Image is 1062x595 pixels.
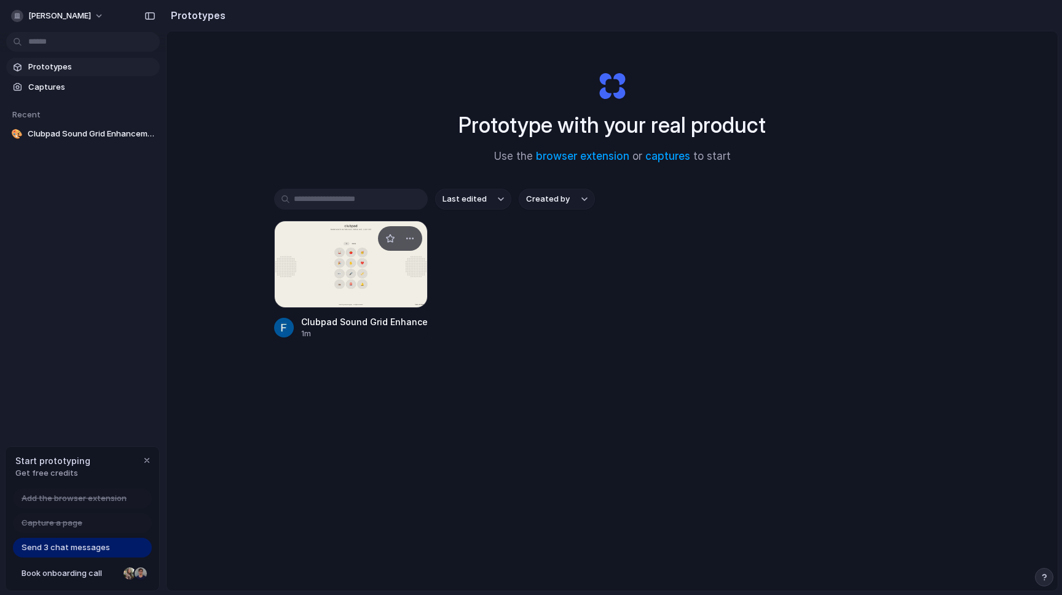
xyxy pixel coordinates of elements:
a: browser extension [536,150,629,162]
div: 1m [301,328,428,339]
span: Book onboarding call [22,567,119,580]
button: Last edited [435,189,511,210]
a: Clubpad Sound Grid EnhancementClubpad Sound Grid Enhancement1m [274,221,428,339]
span: Last edited [442,193,487,205]
button: [PERSON_NAME] [6,6,110,26]
span: Add the browser extension [22,492,127,505]
span: Captures [28,81,155,93]
span: Get free credits [15,467,90,479]
div: 🎨 [11,128,23,140]
a: Captures [6,78,160,97]
div: Christian Iacullo [133,566,148,581]
a: captures [645,150,690,162]
span: Use the or to start [494,149,731,165]
span: Capture a page [22,517,82,529]
a: Book onboarding call [13,564,152,583]
span: [PERSON_NAME] [28,10,91,22]
a: 🎨Clubpad Sound Grid Enhancement [6,125,160,143]
span: Start prototyping [15,454,90,467]
button: Created by [519,189,595,210]
a: Prototypes [6,58,160,76]
span: Recent [12,109,41,119]
span: Created by [526,193,570,205]
span: Prototypes [28,61,155,73]
h2: Prototypes [166,8,226,23]
span: Clubpad Sound Grid Enhancement [28,128,155,140]
div: Nicole Kubica [122,566,137,581]
h1: Prototype with your real product [458,109,766,141]
span: Send 3 chat messages [22,542,110,554]
div: Clubpad Sound Grid Enhancement [301,315,428,328]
